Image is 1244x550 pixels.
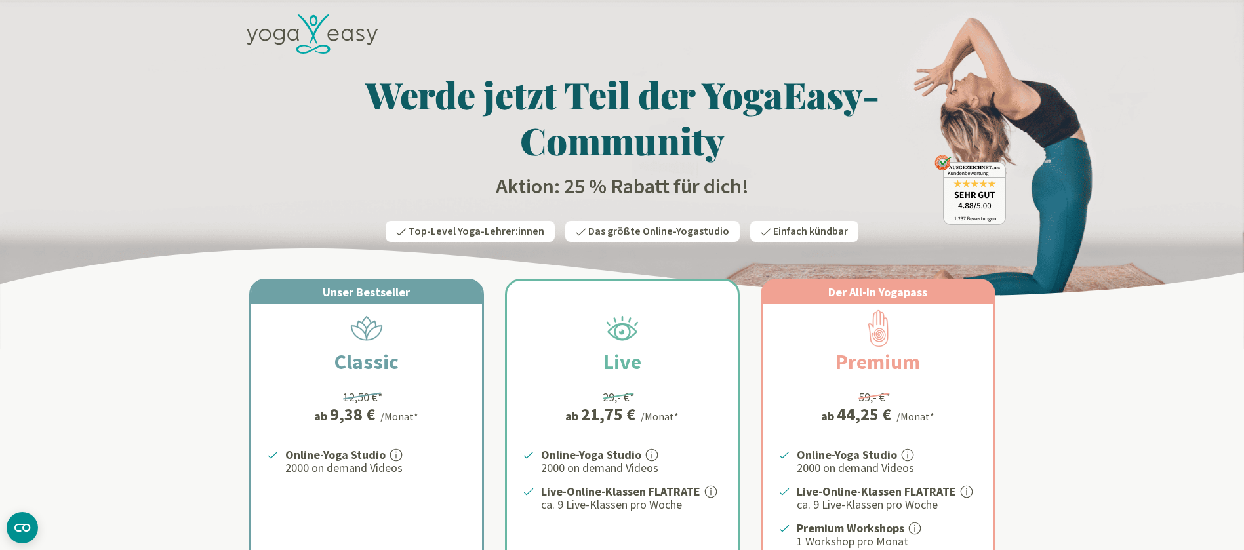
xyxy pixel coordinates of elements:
[565,407,581,425] span: ab
[541,484,700,499] strong: Live-Online-Klassen FLATRATE
[821,407,837,425] span: ab
[797,484,956,499] strong: Live-Online-Klassen FLATRATE
[581,406,635,423] div: 21,75 €
[797,534,978,549] p: 1 Workshop pro Monat
[641,408,679,424] div: /Monat*
[7,512,38,543] button: CMP-Widget öffnen
[797,460,978,476] p: 2000 on demand Videos
[239,174,1006,200] h2: Aktion: 25 % Rabatt für dich!
[896,408,934,424] div: /Monat*
[934,155,1006,225] img: ausgezeichnet_badge.png
[541,497,722,513] p: ca. 9 Live-Klassen pro Woche
[572,346,673,378] h2: Live
[380,408,418,424] div: /Monat*
[804,346,952,378] h2: Premium
[828,285,927,300] span: Der All-In Yogapass
[303,346,430,378] h2: Classic
[797,521,904,536] strong: Premium Workshops
[541,447,641,462] strong: Online-Yoga Studio
[797,447,897,462] strong: Online-Yoga Studio
[409,224,544,239] span: Top-Level Yoga-Lehrer:innen
[541,460,722,476] p: 2000 on demand Videos
[330,406,375,423] div: 9,38 €
[285,447,386,462] strong: Online-Yoga Studio
[603,388,635,406] div: 29,- €*
[314,407,330,425] span: ab
[323,285,410,300] span: Unser Bestseller
[858,388,891,406] div: 59,- €*
[285,460,466,476] p: 2000 on demand Videos
[588,224,729,239] span: Das größte Online-Yogastudio
[239,71,1006,163] h1: Werde jetzt Teil der YogaEasy-Community
[837,406,891,423] div: 44,25 €
[773,224,848,239] span: Einfach kündbar
[797,497,978,513] p: ca. 9 Live-Klassen pro Woche
[343,388,383,406] div: 12,50 €*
